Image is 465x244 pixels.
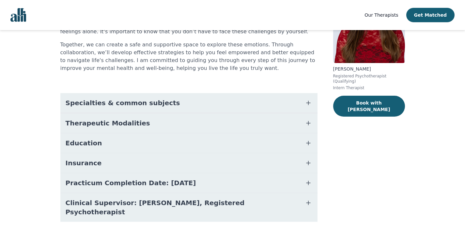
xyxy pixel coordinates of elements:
button: Therapeutic Modalities [60,113,318,133]
span: Therapeutic Modalities [66,119,150,128]
span: Specialties & common subjects [66,98,180,107]
p: Together, we can create a safe and supportive space to explore these emotions. Through collaborat... [60,41,318,72]
span: Our Therapists [364,12,398,18]
span: Insurance [66,158,102,168]
button: Get Matched [406,8,455,22]
img: alli logo [10,8,26,22]
span: Clinical Supervisor: [PERSON_NAME], Registered Psychotherapist [66,198,297,217]
button: Practicum Completion Date: [DATE] [60,173,318,193]
p: Registered Psychotherapist (Qualifying) [333,73,405,84]
button: Clinical Supervisor: [PERSON_NAME], Registered Psychotherapist [60,193,318,222]
button: Book with [PERSON_NAME] [333,96,405,117]
span: Practicum Completion Date: [DATE] [66,178,196,187]
span: Education [66,138,102,148]
a: Our Therapists [364,11,398,19]
p: [PERSON_NAME] [333,66,405,72]
button: Education [60,133,318,153]
button: Specialties & common subjects [60,93,318,113]
button: Insurance [60,153,318,173]
p: Intern Therapist [333,85,405,90]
